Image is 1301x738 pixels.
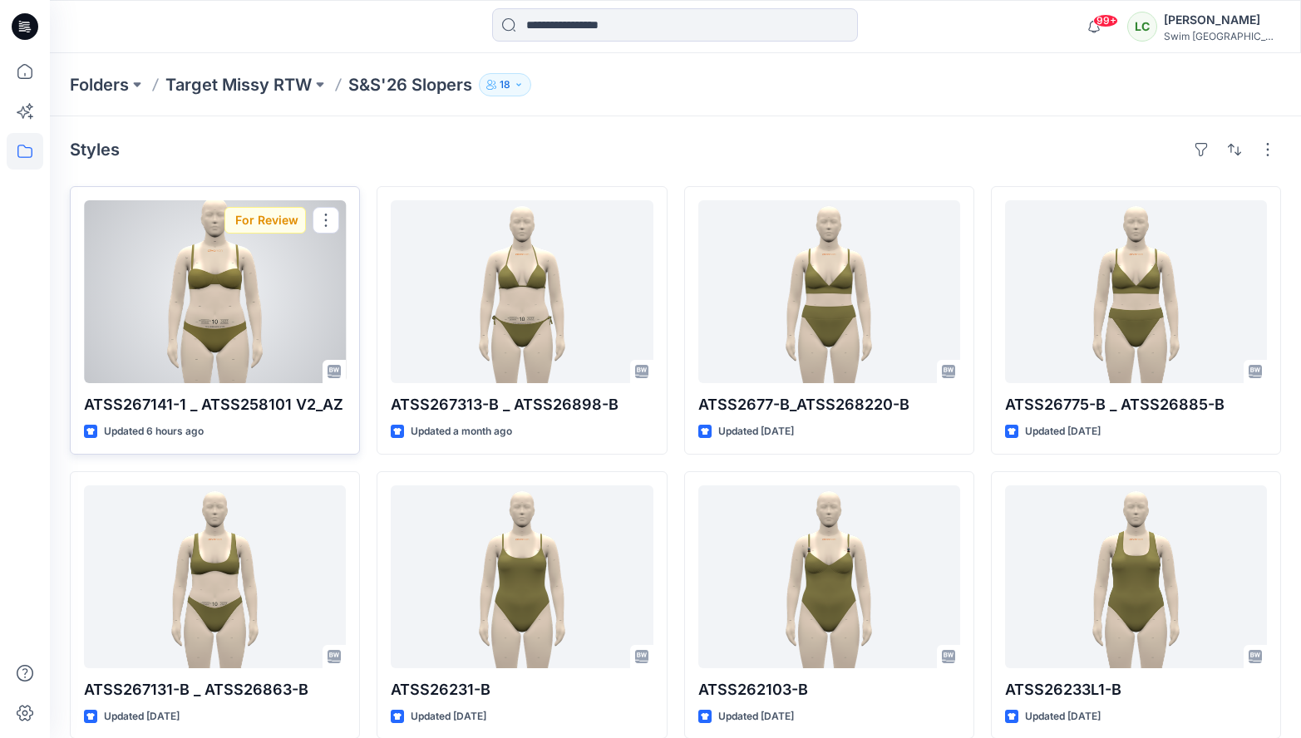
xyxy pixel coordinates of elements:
span: 99+ [1093,14,1118,27]
p: ATSS26775-B _ ATSS26885-B [1005,393,1267,416]
div: [PERSON_NAME] [1164,10,1280,30]
a: ATSS267313-B _ ATSS26898-B [391,200,653,383]
p: ATSS267141-1 _ ATSS258101 V2_AZ [84,393,346,416]
p: Updated [DATE] [1025,423,1101,440]
a: ATSS262103-B [698,485,960,668]
a: Target Missy RTW [165,73,312,96]
h4: Styles [70,140,120,160]
p: Updated [DATE] [1025,708,1101,726]
button: 18 [479,73,531,96]
div: LC [1127,12,1157,42]
a: ATSS267131-B _ ATSS26863-B [84,485,346,668]
p: ATSS26233L1-B [1005,678,1267,701]
p: ATSS267313-B _ ATSS26898-B [391,393,653,416]
p: ATSS267131-B _ ATSS26863-B [84,678,346,701]
p: S&S'26 Slopers [348,73,472,96]
p: Updated 6 hours ago [104,423,204,440]
p: Updated [DATE] [718,423,794,440]
p: ATSS2677-B_ATSS268220-B [698,393,960,416]
a: ATSS2677-B_ATSS268220-B [698,200,960,383]
div: Swim [GEOGRAPHIC_DATA] [1164,30,1280,42]
p: ATSS262103-B [698,678,960,701]
p: Updated [DATE] [718,708,794,726]
a: ATSS267141-1 _ ATSS258101 V2_AZ [84,200,346,383]
a: Folders [70,73,129,96]
p: 18 [500,76,510,94]
a: ATSS26231-B [391,485,653,668]
p: Updated [DATE] [411,708,486,726]
p: Updated a month ago [411,423,512,440]
a: ATSS26775-B _ ATSS26885-B [1005,200,1267,383]
p: ATSS26231-B [391,678,653,701]
a: ATSS26233L1-B [1005,485,1267,668]
p: Updated [DATE] [104,708,180,726]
